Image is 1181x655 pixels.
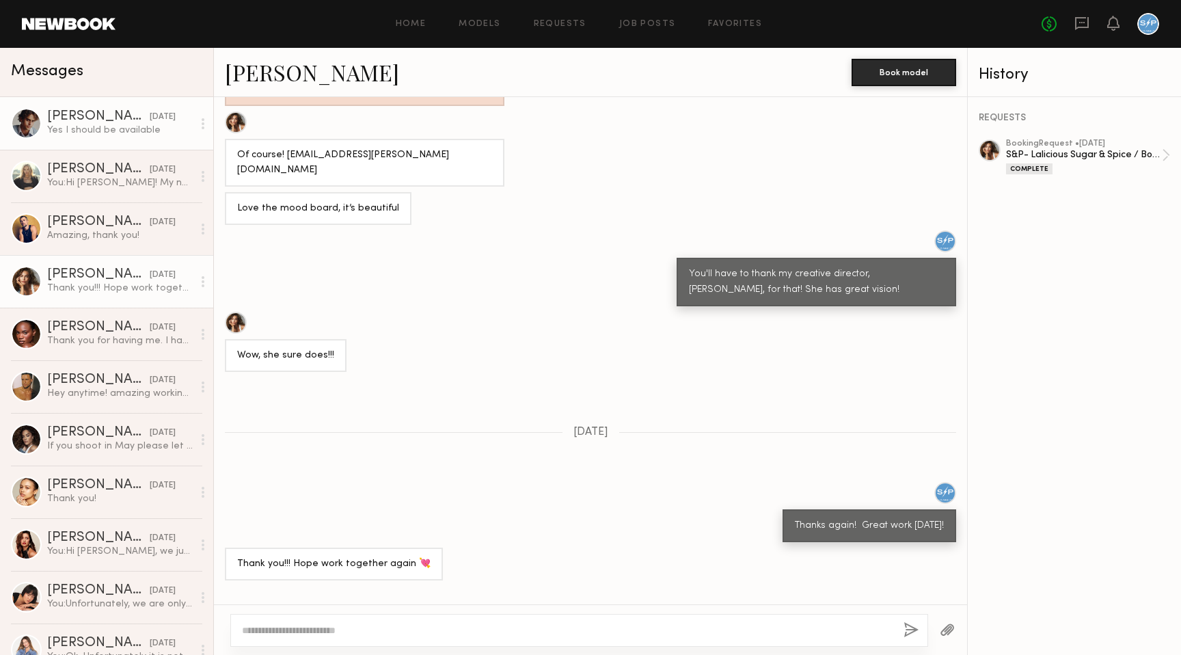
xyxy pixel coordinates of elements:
[47,492,193,505] div: Thank you!
[150,111,176,124] div: [DATE]
[47,637,150,650] div: [PERSON_NAME]
[396,20,426,29] a: Home
[852,66,956,77] a: Book model
[47,584,150,598] div: [PERSON_NAME]
[1006,163,1053,174] div: Complete
[150,216,176,229] div: [DATE]
[979,113,1170,123] div: REQUESTS
[689,267,944,298] div: You'll have to thank my creative director, [PERSON_NAME], for that! She has great vision!
[237,348,334,364] div: Wow, she sure does!!!
[47,598,193,611] div: You: Unfortunately, we are only shooting on the 30th. Best of luck on your other shoot!
[150,269,176,282] div: [DATE]
[11,64,83,79] span: Messages
[47,268,150,282] div: [PERSON_NAME]
[237,148,492,179] div: Of course! [EMAIL_ADDRESS][PERSON_NAME][DOMAIN_NAME]
[534,20,586,29] a: Requests
[47,110,150,124] div: [PERSON_NAME]
[237,201,399,217] div: Love the mood board, it’s beautiful
[708,20,762,29] a: Favorites
[47,163,150,176] div: [PERSON_NAME]
[573,427,608,438] span: [DATE]
[150,532,176,545] div: [DATE]
[47,229,193,242] div: Amazing, thank you!
[150,374,176,387] div: [DATE]
[150,321,176,334] div: [DATE]
[47,531,150,545] div: [PERSON_NAME]
[237,557,431,572] div: Thank you!!! Hope work together again 💘
[47,215,150,229] div: [PERSON_NAME]
[47,124,193,137] div: Yes I should be available
[47,440,193,453] div: If you shoot in May please let me know I’ll be in La and available
[47,373,150,387] div: [PERSON_NAME]
[1006,139,1162,148] div: booking Request • [DATE]
[852,59,956,86] button: Book model
[459,20,500,29] a: Models
[47,282,193,295] div: Thank you!!! Hope work together again 💘
[47,545,193,558] div: You: Hi [PERSON_NAME], we just had our meeting with our client and we are going with other talent...
[150,637,176,650] div: [DATE]
[150,163,176,176] div: [DATE]
[619,20,676,29] a: Job Posts
[47,426,150,440] div: [PERSON_NAME]
[1006,148,1162,161] div: S&P- Lalicious Sugar & Spice / Body Mists Photoshoot
[150,479,176,492] div: [DATE]
[47,334,193,347] div: Thank you for having me. I had a great time!
[47,321,150,334] div: [PERSON_NAME]
[1006,139,1170,174] a: bookingRequest •[DATE]S&P- Lalicious Sugar & Spice / Body Mists PhotoshootComplete
[225,57,399,87] a: [PERSON_NAME]
[979,67,1170,83] div: History
[47,387,193,400] div: Hey anytime! amazing working with you too [PERSON_NAME]! Amazing crew and I had a great time.
[150,427,176,440] div: [DATE]
[47,176,193,189] div: You: Hi [PERSON_NAME]! My name's [PERSON_NAME] and I'm the production coordinator at [PERSON_NAME...
[47,479,150,492] div: [PERSON_NAME]
[150,585,176,598] div: [DATE]
[795,518,944,534] div: Thanks again! Great work [DATE]!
